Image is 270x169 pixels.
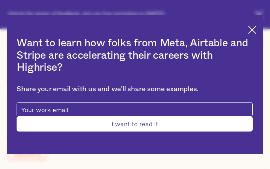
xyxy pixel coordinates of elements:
[17,102,252,117] input: Your work email
[17,116,252,132] input: I want to read it
[17,102,252,132] form: pop-up-modal-form
[17,85,252,94] div: Share your email with us and we'll share some examples.
[17,37,252,74] h2: Want to learn how folks from Meta, Airtable and Stripe are accelerating their careers with Highrise?
[248,26,256,34] img: Cross icon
